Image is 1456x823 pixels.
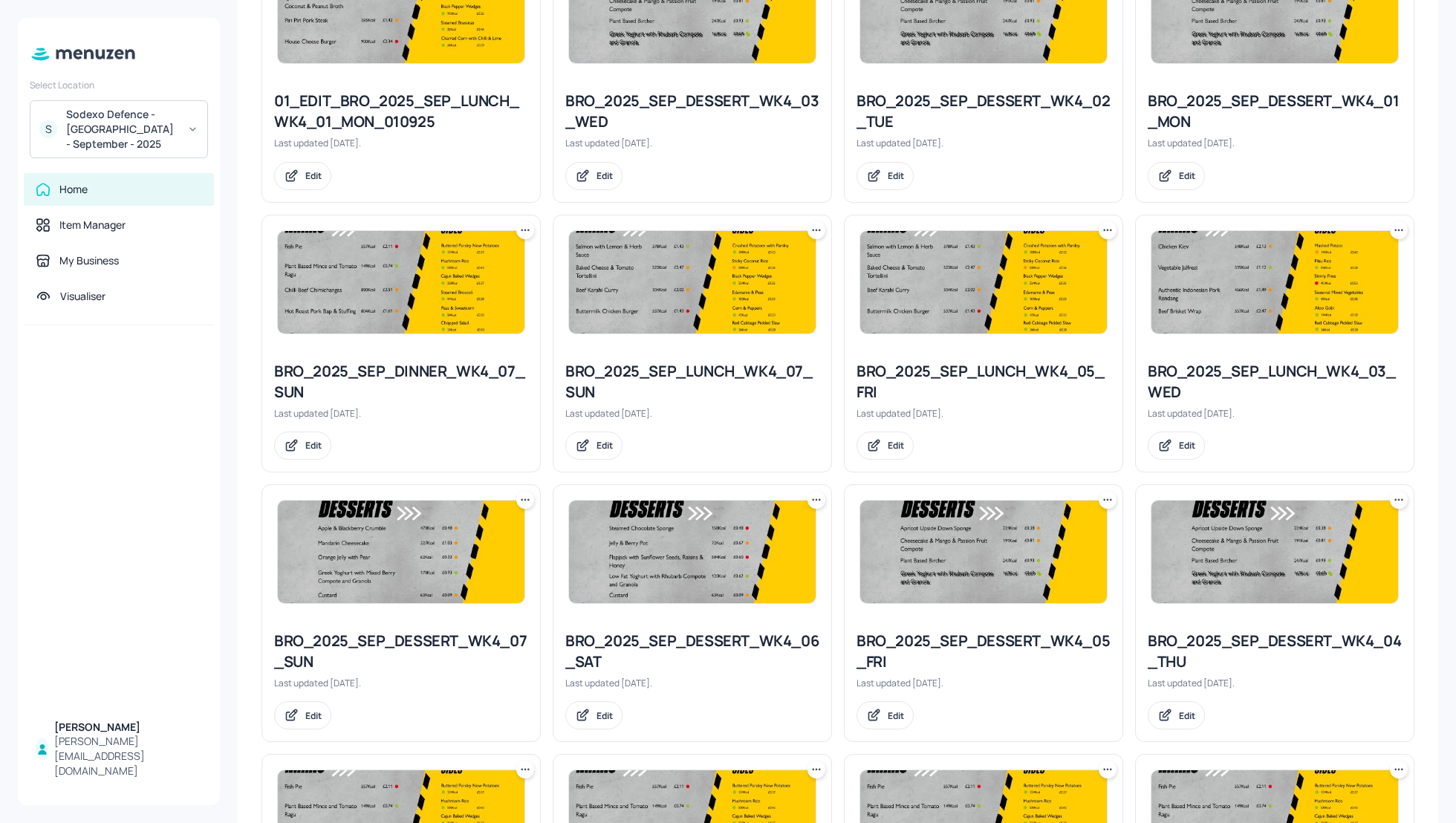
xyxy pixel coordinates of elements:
[857,137,1111,149] div: Last updated [DATE].
[565,631,819,672] div: BRO_2025_SEP_DESSERT_WK4_06_SAT
[597,709,613,722] div: Edit
[1151,501,1398,603] img: 2025-05-20-1747740639646etna42jsom7.jpeg
[274,631,528,672] div: BRO_2025_SEP_DESSERT_WK4_07_SUN
[39,120,57,138] div: S
[565,91,819,132] div: BRO_2025_SEP_DESSERT_WK4_03_WED
[59,218,126,232] div: Item Manager
[1151,231,1398,334] img: 2025-05-28-17484245301319t298cfe5cu.jpeg
[857,407,1111,420] div: Last updated [DATE].
[66,107,178,152] div: Sodexo Defence - [GEOGRAPHIC_DATA] - September - 2025
[565,407,819,420] div: Last updated [DATE].
[305,439,322,452] div: Edit
[597,439,613,452] div: Edit
[274,677,528,689] div: Last updated [DATE].
[1148,137,1402,149] div: Last updated [DATE].
[860,501,1107,603] img: 2025-05-20-1747740639646etna42jsom7.jpeg
[59,253,119,268] div: My Business
[1148,361,1402,403] div: BRO_2025_SEP_LUNCH_WK4_03_WED
[54,720,202,735] div: [PERSON_NAME]
[857,631,1111,672] div: BRO_2025_SEP_DESSERT_WK4_05_FRI
[274,407,528,420] div: Last updated [DATE].
[565,137,819,149] div: Last updated [DATE].
[1148,677,1402,689] div: Last updated [DATE].
[305,709,322,722] div: Edit
[60,289,105,304] div: Visualiser
[278,231,524,334] img: 2025-05-28-1748433425159lcuaa7hng09.jpeg
[1179,169,1195,182] div: Edit
[857,677,1111,689] div: Last updated [DATE].
[888,169,904,182] div: Edit
[274,91,528,132] div: 01_EDIT_BRO_2025_SEP_LUNCH_WK4_01_MON_010925
[565,677,819,689] div: Last updated [DATE].
[274,137,528,149] div: Last updated [DATE].
[305,169,322,182] div: Edit
[1148,91,1402,132] div: BRO_2025_SEP_DESSERT_WK4_01_MON
[860,231,1107,334] img: 2025-05-28-1748424806345wo5jep7aumd.jpeg
[857,91,1111,132] div: BRO_2025_SEP_DESSERT_WK4_02_TUE
[565,361,819,403] div: BRO_2025_SEP_LUNCH_WK4_07_SUN
[569,501,816,603] img: 2025-05-28-1748435126291g6vkn4icfeo.jpeg
[278,501,524,603] img: 2025-05-28-1748435718650s81d7u5hg5.jpeg
[888,439,904,452] div: Edit
[59,182,88,197] div: Home
[1148,631,1402,672] div: BRO_2025_SEP_DESSERT_WK4_04_THU
[888,709,904,722] div: Edit
[1179,709,1195,722] div: Edit
[54,734,202,778] div: [PERSON_NAME][EMAIL_ADDRESS][DOMAIN_NAME]
[857,361,1111,403] div: BRO_2025_SEP_LUNCH_WK4_05_FRI
[569,231,816,334] img: 2025-05-28-1748424806345wo5jep7aumd.jpeg
[274,361,528,403] div: BRO_2025_SEP_DINNER_WK4_07_SUN
[1179,439,1195,452] div: Edit
[597,169,613,182] div: Edit
[30,79,208,91] div: Select Location
[1148,407,1402,420] div: Last updated [DATE].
